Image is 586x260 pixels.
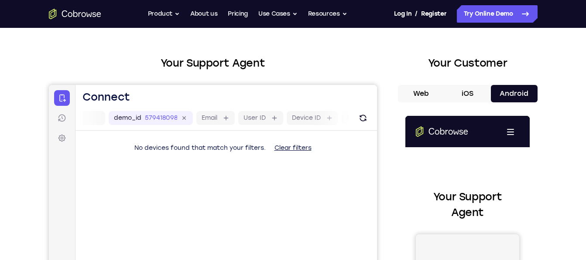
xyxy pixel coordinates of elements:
[421,5,446,23] a: Register
[190,5,217,23] a: About us
[258,5,298,23] button: Use Cases
[86,59,217,67] span: No devices found that match your filters.
[394,5,411,23] a: Log In
[307,26,321,40] button: Refresh
[148,5,180,23] button: Product
[298,29,338,37] label: Device name
[444,85,491,102] button: iOS
[49,55,377,71] h2: Your Support Agent
[398,85,445,102] button: Web
[398,55,538,71] h2: Your Customer
[457,5,538,23] a: Try Online Demo
[491,85,538,102] button: Android
[10,10,63,21] a: Go to the home page
[49,9,101,19] a: Go to the home page
[228,5,248,23] a: Pricing
[415,9,418,19] span: /
[10,73,114,105] h2: Your Support Agent
[308,5,347,23] button: Resources
[219,54,270,72] button: Clear filters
